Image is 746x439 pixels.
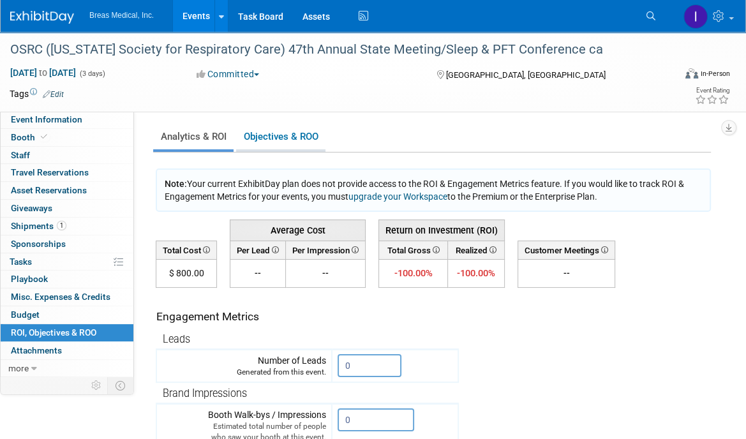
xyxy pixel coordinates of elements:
[11,345,62,355] span: Attachments
[1,111,133,128] a: Event Information
[255,268,261,278] span: --
[1,235,133,253] a: Sponsorships
[230,219,366,241] th: Average Cost
[1,182,133,199] a: Asset Reservations
[11,292,110,302] span: Misc. Expenses & Credits
[1,271,133,288] a: Playbook
[1,342,133,359] a: Attachments
[1,129,133,146] a: Booth
[11,203,52,213] span: Giveaways
[78,70,105,78] span: (3 days)
[518,241,615,259] th: Customer Meetings
[1,306,133,324] a: Budget
[447,241,504,259] th: Realized
[1,200,133,217] a: Giveaways
[394,267,432,279] span: -100.00%
[11,114,82,124] span: Event Information
[165,179,187,189] span: Note:
[695,87,729,94] div: Event Rating
[11,239,66,249] span: Sponsorships
[163,387,247,399] span: Brand Impressions
[156,309,453,325] div: Engagement Metrics
[11,132,50,142] span: Booth
[618,66,730,86] div: Event Format
[1,218,133,235] a: Shipments1
[8,363,29,373] span: more
[163,333,190,345] span: Leads
[162,354,326,378] div: Number of Leads
[1,147,133,164] a: Staff
[10,87,64,100] td: Tags
[156,241,217,259] th: Total Cost
[286,241,366,259] th: Per Impression
[108,377,134,394] td: Toggle Event Tabs
[236,124,325,149] a: Objectives & ROO
[11,221,66,231] span: Shipments
[348,191,447,202] a: upgrade your Workspace
[11,150,30,160] span: Staff
[1,253,133,271] a: Tasks
[43,90,64,99] a: Edit
[11,274,48,284] span: Playbook
[322,268,329,278] span: --
[10,257,32,267] span: Tasks
[523,267,609,279] div: --
[37,68,49,78] span: to
[153,124,234,149] a: Analytics & ROI
[700,69,730,78] div: In-Person
[89,11,154,20] span: Breas Medical, Inc.
[11,185,87,195] span: Asset Reservations
[162,367,326,378] div: Generated from this event.
[6,38,660,61] div: OSRC ([US_STATE] Society for Respiratory Care) 47th Annual State Meeting/Sleep & PFT Conference ca
[11,327,96,338] span: ROI, Objectives & ROO
[683,4,708,29] img: Inga Dolezar
[11,309,40,320] span: Budget
[57,221,66,230] span: 1
[156,260,217,288] td: $ 800.00
[86,377,108,394] td: Personalize Event Tab Strip
[165,179,684,202] span: Your current ExhibitDay plan does not provide access to the ROI & Engagement Metrics feature. If ...
[41,133,47,140] i: Booth reservation complete
[1,360,133,377] a: more
[457,267,495,279] span: -100.00%
[685,68,698,78] img: Format-Inperson.png
[10,67,77,78] span: [DATE] [DATE]
[1,288,133,306] a: Misc. Expenses & Credits
[230,241,286,259] th: Per Lead
[379,219,505,241] th: Return on Investment (ROI)
[11,167,89,177] span: Travel Reservations
[192,68,264,80] button: Committed
[379,241,448,259] th: Total Gross
[1,324,133,341] a: ROI, Objectives & ROO
[10,11,74,24] img: ExhibitDay
[446,70,606,80] span: [GEOGRAPHIC_DATA], [GEOGRAPHIC_DATA]
[1,164,133,181] a: Travel Reservations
